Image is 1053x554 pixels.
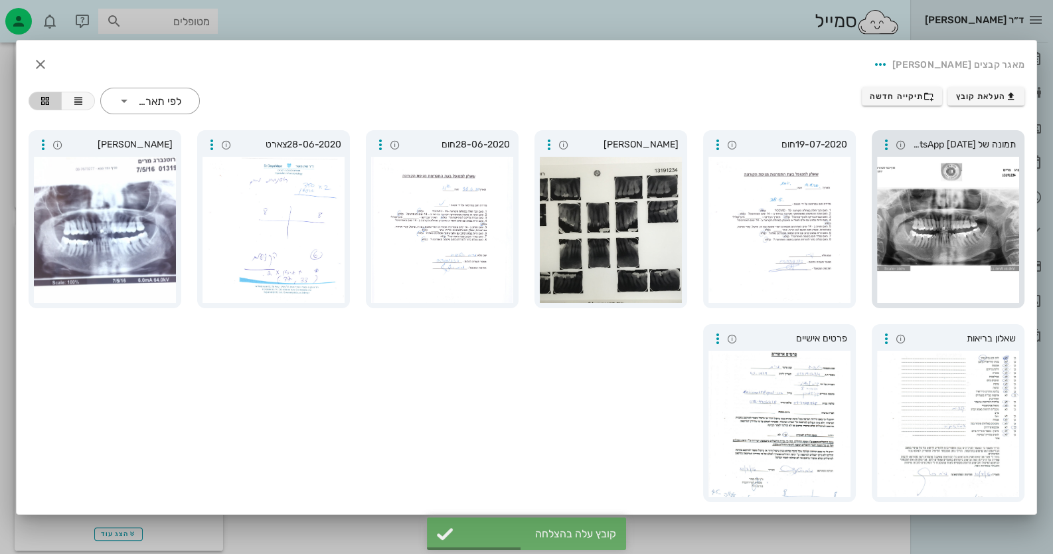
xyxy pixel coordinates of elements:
[910,138,1016,152] span: תמונה של WhatsApp [DATE] בשעה 15.12.12_22e3795d
[137,96,181,108] div: לפי תאריך
[741,331,847,346] span: פרטים אישיים
[235,138,341,152] span: 28-06-2020צארט
[956,91,1016,102] span: העלאת קובץ
[741,138,847,152] span: 19-07-2020חום
[947,87,1024,106] button: העלאת קובץ
[404,138,510,152] span: 28-06-2020חום
[572,138,679,152] span: [PERSON_NAME]
[862,87,943,106] button: תיקייה חדשה
[66,138,173,152] span: [PERSON_NAME]
[910,331,1016,346] span: שאלון בריאות
[870,91,934,102] span: תיקייה חדשה
[100,88,200,114] div: לפי תאריך
[460,527,616,540] div: קובץ עלה בהצלחה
